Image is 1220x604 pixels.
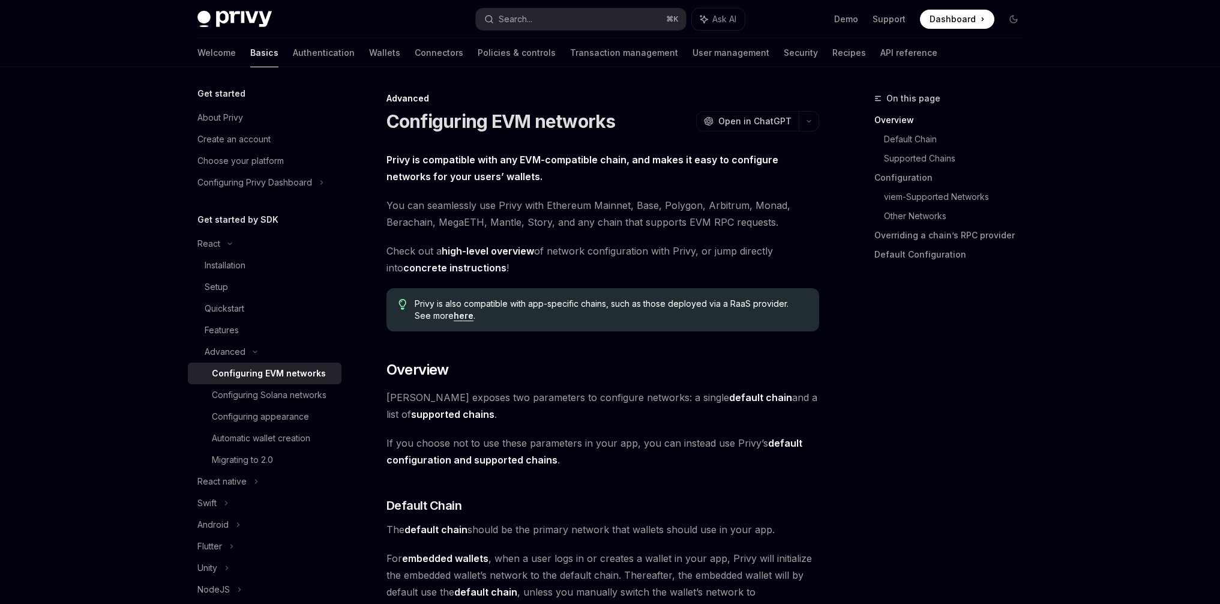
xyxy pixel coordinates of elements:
div: Advanced [386,92,819,104]
span: Default Chain [386,497,462,514]
a: Features [188,319,341,341]
strong: embedded wallets [402,552,488,564]
a: Wallets [369,38,400,67]
a: Connectors [415,38,463,67]
div: NodeJS [197,582,230,597]
a: Automatic wallet creation [188,427,341,449]
a: Configuring Solana networks [188,384,341,406]
h5: Get started [197,86,245,101]
span: Privy is also compatible with app-specific chains, such as those deployed via a RaaS provider. Se... [415,298,807,322]
a: here [454,310,473,321]
a: Migrating to 2.0 [188,449,341,471]
a: Installation [188,255,341,276]
a: Support [873,13,906,25]
svg: Tip [398,299,407,310]
a: Choose your platform [188,150,341,172]
div: Automatic wallet creation [212,431,310,445]
button: Search...⌘K [476,8,686,30]
a: Security [784,38,818,67]
a: Default Chain [884,130,1033,149]
img: dark logo [197,11,272,28]
div: Search... [499,12,532,26]
a: Demo [834,13,858,25]
a: Welcome [197,38,236,67]
button: Toggle dark mode [1004,10,1023,29]
a: Overriding a chain’s RPC provider [874,226,1033,245]
div: Quickstart [205,301,244,316]
a: Quickstart [188,298,341,319]
span: You can seamlessly use Privy with Ethereum Mainnet, Base, Polygon, Arbitrum, Monad, Berachain, Me... [386,197,819,231]
strong: default chain [729,391,792,403]
a: Authentication [293,38,355,67]
div: React native [197,474,247,489]
div: Installation [205,258,245,273]
div: About Privy [197,110,243,125]
button: Open in ChatGPT [696,111,799,131]
a: Other Networks [884,207,1033,226]
h1: Configuring EVM networks [386,110,616,132]
div: Choose your platform [197,154,284,168]
span: Overview [386,360,449,379]
div: Unity [197,561,217,575]
strong: default chain [404,524,467,536]
strong: supported chains [411,408,494,420]
a: viem-Supported Networks [884,187,1033,207]
a: Default Configuration [874,245,1033,264]
a: Recipes [832,38,866,67]
a: API reference [880,38,937,67]
span: Ask AI [712,13,736,25]
a: Configuring appearance [188,406,341,427]
a: Overview [874,110,1033,130]
span: [PERSON_NAME] exposes two parameters to configure networks: a single and a list of . [386,389,819,423]
span: Check out a of network configuration with Privy, or jump directly into ! [386,243,819,276]
a: Configuration [874,168,1033,187]
div: Android [197,518,229,532]
div: Swift [197,496,217,510]
div: Setup [205,280,228,294]
div: Configuring Privy Dashboard [197,175,312,190]
a: Setup [188,276,341,298]
div: Migrating to 2.0 [212,453,273,467]
div: React [197,237,220,251]
a: Configuring EVM networks [188,363,341,384]
div: Features [205,323,239,337]
a: Policies & controls [478,38,556,67]
a: User management [693,38,769,67]
span: ⌘ K [666,14,679,24]
a: About Privy [188,107,341,128]
strong: default chain [454,586,517,598]
a: concrete instructions [403,262,506,274]
div: Configuring EVM networks [212,366,326,381]
div: Create an account [197,132,271,146]
h5: Get started by SDK [197,213,278,227]
a: Basics [250,38,278,67]
span: If you choose not to use these parameters in your app, you can instead use Privy’s . [386,435,819,468]
a: Supported Chains [884,149,1033,168]
div: Advanced [205,345,245,359]
span: Open in ChatGPT [718,115,792,127]
div: Configuring Solana networks [212,388,326,402]
a: supported chains [411,408,494,421]
a: Dashboard [920,10,994,29]
span: The should be the primary network that wallets should use in your app. [386,521,819,538]
a: Create an account [188,128,341,150]
div: Flutter [197,539,222,554]
a: default chain [729,391,792,404]
span: On this page [886,91,940,106]
button: Ask AI [692,8,745,30]
strong: Privy is compatible with any EVM-compatible chain, and makes it easy to configure networks for yo... [386,154,778,183]
div: Configuring appearance [212,409,309,424]
span: Dashboard [930,13,976,25]
a: high-level overview [442,245,534,258]
a: Transaction management [570,38,678,67]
